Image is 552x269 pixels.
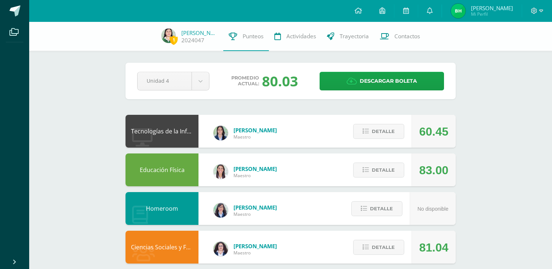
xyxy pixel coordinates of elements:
[233,211,277,217] span: Maestro
[370,202,393,215] span: Detalle
[147,72,182,89] span: Unidad 4
[353,240,404,255] button: Detalle
[286,32,316,40] span: Actividades
[126,192,198,225] div: Homeroom
[213,164,228,179] img: 68dbb99899dc55733cac1a14d9d2f825.png
[351,201,402,216] button: Detalle
[374,22,425,51] a: Contactos
[138,72,209,90] a: Unidad 4
[181,36,204,44] a: 2024047
[181,29,218,36] a: [PERSON_NAME]
[320,72,444,90] a: Descargar boleta
[262,71,298,90] div: 80.03
[471,4,513,12] span: [PERSON_NAME]
[419,154,448,187] div: 83.00
[360,72,417,90] span: Descargar boleta
[419,115,448,148] div: 60.45
[233,126,277,134] span: [PERSON_NAME]
[233,250,277,256] span: Maestro
[243,32,263,40] span: Punteos
[321,22,374,51] a: Trayectoria
[372,241,395,254] span: Detalle
[233,204,277,211] span: [PERSON_NAME]
[213,203,228,218] img: 01c6c64f30021d4204c203f22eb207bb.png
[231,75,259,87] span: Promedio actual:
[419,231,448,264] div: 81.04
[372,125,395,138] span: Detalle
[223,22,269,51] a: Punteos
[353,163,404,178] button: Detalle
[233,242,277,250] span: [PERSON_NAME]
[269,22,321,51] a: Actividades
[233,134,277,140] span: Maestro
[394,32,420,40] span: Contactos
[126,115,198,148] div: Tecnologías de la Información y Comunicación: Computación
[417,206,448,212] span: No disponible
[233,165,277,172] span: [PERSON_NAME]
[213,242,228,256] img: ba02aa29de7e60e5f6614f4096ff8928.png
[126,153,198,186] div: Educación Física
[170,35,178,44] span: 1
[340,32,369,40] span: Trayectoria
[233,172,277,179] span: Maestro
[213,126,228,140] img: 7489ccb779e23ff9f2c3e89c21f82ed0.png
[451,4,466,18] img: 7e8f4bfdf5fac32941a4a2fa2799f9b6.png
[353,124,404,139] button: Detalle
[372,163,395,177] span: Detalle
[126,231,198,264] div: Ciencias Sociales y Formación Ciudadana
[161,28,176,43] img: 66ee61d5778ad043d47c5ceb8c8725b2.png
[471,11,513,17] span: Mi Perfil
